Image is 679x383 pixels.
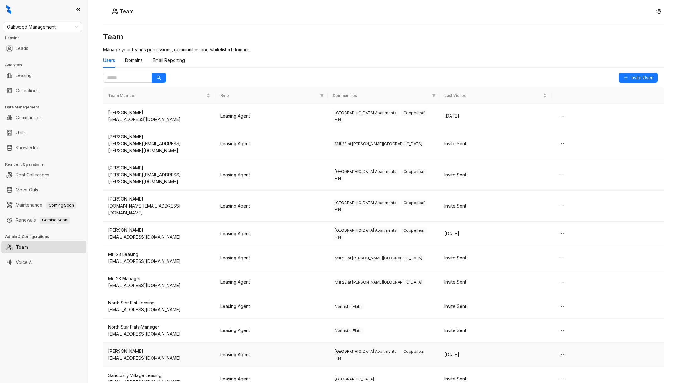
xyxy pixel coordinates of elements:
[103,47,251,52] span: Manage your team's permissions, communities and whitelisted domains
[108,348,210,355] div: [PERSON_NAME]
[559,376,564,381] span: ellipsis
[559,255,564,260] span: ellipsis
[215,159,328,191] td: Leasing Agent
[153,57,185,64] div: Email Reporting
[103,87,215,104] th: Team Member
[215,246,328,270] td: Leasing Agent
[320,94,324,97] span: filter
[16,111,42,124] a: Communities
[631,74,653,81] span: Invite User
[431,92,437,100] span: filter
[333,234,344,241] span: + 14
[444,279,547,286] div: Invite Sent
[333,207,344,213] span: + 14
[624,75,628,80] span: plus
[16,69,32,82] a: Leasing
[333,227,399,234] span: [GEOGRAPHIC_DATA] Apartments
[108,306,210,313] div: [EMAIL_ADDRESS][DOMAIN_NAME]
[220,93,317,99] span: Role
[1,111,86,124] li: Communities
[619,73,658,83] button: Invite User
[559,141,564,146] span: ellipsis
[108,251,210,258] div: Mill 23 Leasing
[559,304,564,309] span: ellipsis
[444,351,547,358] div: [DATE]
[401,200,427,206] span: Copperleaf
[401,110,427,116] span: Copperleaf
[108,140,210,154] div: [PERSON_NAME][EMAIL_ADDRESS][PERSON_NAME][DOMAIN_NAME]
[333,376,376,382] span: [GEOGRAPHIC_DATA]
[1,126,86,139] li: Units
[333,348,399,355] span: [GEOGRAPHIC_DATA] Apartments
[108,171,210,185] div: [PERSON_NAME][EMAIL_ADDRESS][PERSON_NAME][DOMAIN_NAME]
[215,104,328,128] td: Leasing Agent
[16,142,40,154] a: Knowledge
[444,375,547,382] div: Invite Sent
[1,214,86,226] li: Renewals
[333,255,424,261] span: Mill 23 at [PERSON_NAME][GEOGRAPHIC_DATA]
[401,348,427,355] span: Copperleaf
[559,231,564,236] span: ellipsis
[333,175,344,182] span: + 14
[215,319,328,343] td: Leasing Agent
[444,140,547,147] div: Invite Sent
[215,128,328,159] td: Leasing Agent
[1,142,86,154] li: Knowledge
[103,57,115,64] div: Users
[5,162,88,167] h3: Resident Operations
[333,279,424,286] span: Mill 23 at [PERSON_NAME][GEOGRAPHIC_DATA]
[108,330,210,337] div: [EMAIL_ADDRESS][DOMAIN_NAME]
[215,222,328,246] td: Leasing Agent
[1,199,86,211] li: Maintenance
[401,227,427,234] span: Copperleaf
[1,241,86,253] li: Team
[16,184,38,196] a: Move Outs
[559,114,564,119] span: ellipsis
[5,234,88,240] h3: Admin & Configurations
[559,203,564,208] span: ellipsis
[333,200,399,206] span: [GEOGRAPHIC_DATA] Apartments
[108,164,210,171] div: [PERSON_NAME]
[40,217,70,224] span: Coming Soon
[16,42,28,55] a: Leads
[108,275,210,282] div: Mill 23 Manager
[444,230,547,237] div: [DATE]
[439,87,552,104] th: Last Visited
[1,42,86,55] li: Leads
[16,256,33,269] a: Voice AI
[656,9,661,14] span: setting
[16,241,28,253] a: Team
[559,280,564,285] span: ellipsis
[108,282,210,289] div: [EMAIL_ADDRESS][DOMAIN_NAME]
[16,169,49,181] a: Rent Collections
[1,69,86,82] li: Leasing
[1,256,86,269] li: Voice AI
[444,203,547,209] div: Invite Sent
[16,84,39,97] a: Collections
[108,299,210,306] div: North Star Flat Leasing
[5,104,88,110] h3: Data Management
[333,328,364,334] span: Northstar Flats
[108,258,210,265] div: [EMAIL_ADDRESS][DOMAIN_NAME]
[444,93,542,99] span: Last Visited
[1,84,86,97] li: Collections
[215,191,328,222] td: Leasing Agent
[401,169,427,175] span: Copperleaf
[444,327,547,334] div: Invite Sent
[1,169,86,181] li: Rent Collections
[108,203,210,216] div: [DOMAIN_NAME][EMAIL_ADDRESS][DOMAIN_NAME]
[112,8,118,14] img: Users
[444,303,547,310] div: Invite Sent
[333,93,430,99] span: Communities
[7,22,78,32] span: Oakwood Management
[157,75,161,80] span: search
[108,116,210,123] div: [EMAIL_ADDRESS][DOMAIN_NAME]
[108,196,210,203] div: [PERSON_NAME]
[215,270,328,294] td: Leasing Agent
[319,92,325,100] span: filter
[215,343,328,367] td: Leasing Agent
[108,372,210,379] div: Sanctuary Village Leasing
[5,62,88,68] h3: Analytics
[333,110,399,116] span: [GEOGRAPHIC_DATA] Apartments
[559,352,564,357] span: ellipsis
